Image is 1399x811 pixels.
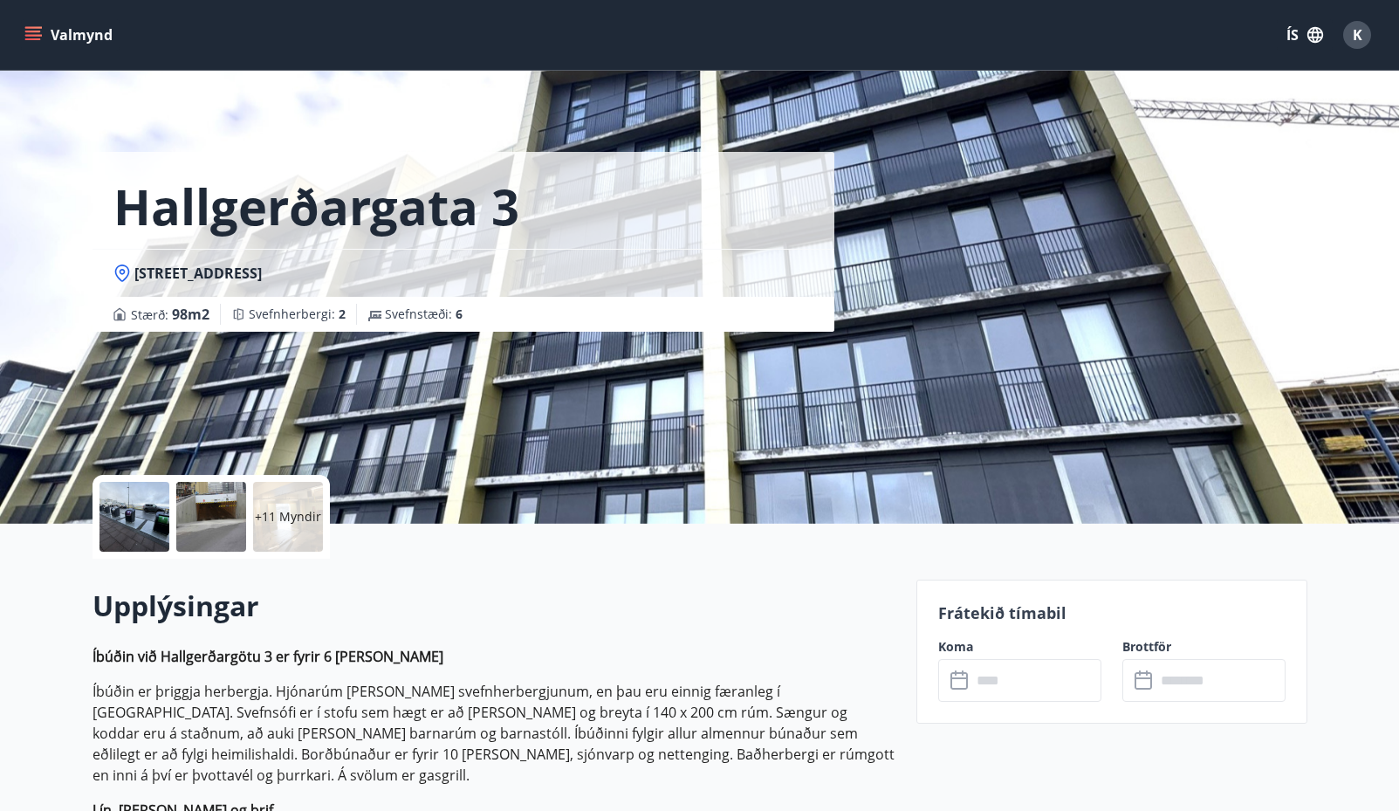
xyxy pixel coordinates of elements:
strong: Íbúðin við Hallgerðargötu 3 er fyrir 6 [PERSON_NAME] [93,647,443,666]
button: ÍS [1277,19,1333,51]
span: 6 [456,306,463,322]
label: Brottför [1122,638,1286,656]
span: K [1353,25,1362,45]
span: [STREET_ADDRESS] [134,264,262,283]
span: 2 [339,306,346,322]
h1: Hallgerðargata 3 [113,173,519,239]
span: Svefnherbergi : [249,306,346,323]
p: Frátekið tímabil [938,601,1286,624]
label: Koma [938,638,1101,656]
button: menu [21,19,120,51]
button: K [1336,14,1378,56]
span: 98 m2 [172,305,209,324]
h2: Upplýsingar [93,587,895,625]
span: Stærð : [131,304,209,325]
p: Íbúðin er þriggja herbergja. Hjónarúm [PERSON_NAME] svefnherbergjunum, en þau eru einnig færanleg... [93,681,895,786]
p: +11 Myndir [255,508,321,526]
span: Svefnstæði : [385,306,463,323]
